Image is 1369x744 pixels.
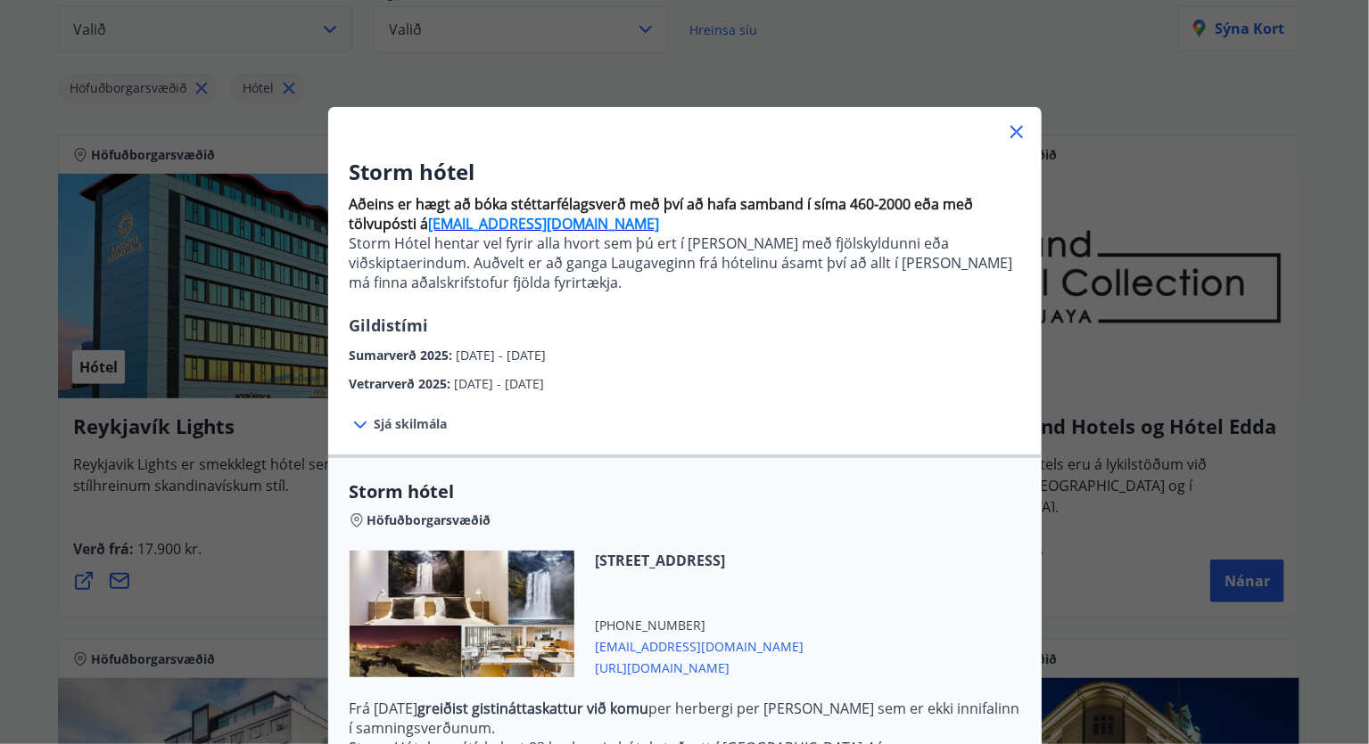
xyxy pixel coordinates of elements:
span: Storm hótel [350,479,1020,504]
span: [PHONE_NUMBER] [596,617,804,634]
strong: Aðeins er hægt að bóka stéttarfélagsverð með því að hafa samband í síma 460-2000 eða með tölvupós... [350,194,974,233]
span: [EMAIL_ADDRESS][DOMAIN_NAME] [596,634,804,656]
span: [STREET_ADDRESS] [596,551,804,570]
span: Sjá skilmála [375,415,448,433]
span: [URL][DOMAIN_NAME] [596,656,804,677]
span: Sumarverð 2025 : [350,347,457,364]
span: Vetrarverð 2025 : [350,375,455,392]
span: Höfuðborgarsvæðið [367,511,491,529]
span: [DATE] - [DATE] [455,375,545,392]
p: Storm Hótel hentar vel fyrir alla hvort sem þú ert í [PERSON_NAME] með fjölskyldunni eða viðskipt... [350,233,1020,292]
span: Gildistími [350,315,429,336]
strong: greiðist gistináttaskattur við komu [418,699,649,718]
p: Frá [DATE] per herbergi per [PERSON_NAME] sem er ekki innifalinn í samningsverðunum. [350,699,1020,738]
a: [EMAIL_ADDRESS][DOMAIN_NAME] [429,214,660,233]
h3: Storm hótel [350,157,1020,187]
span: [DATE] - [DATE] [457,347,547,364]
